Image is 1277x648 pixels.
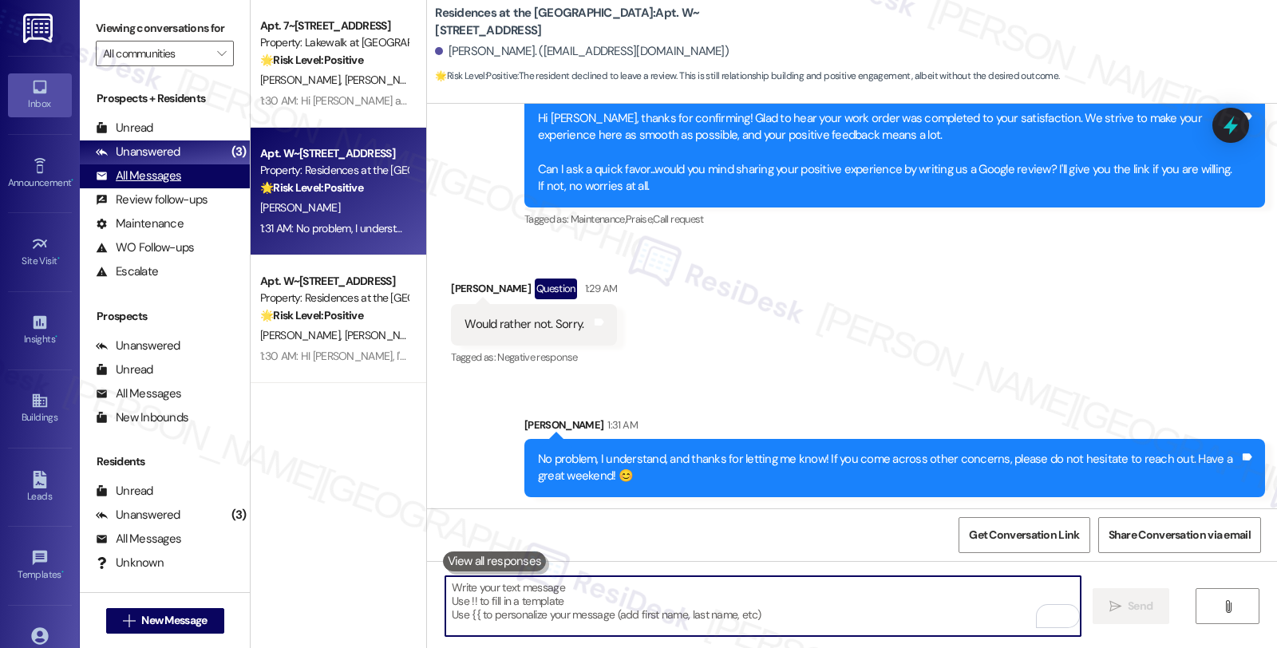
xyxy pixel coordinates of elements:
[260,308,363,322] strong: 🌟 Risk Level: Positive
[61,567,64,578] span: •
[1222,600,1234,613] i: 
[106,608,224,634] button: New Message
[96,483,153,500] div: Unread
[260,221,1022,235] div: 1:31 AM: No problem, I understand, and thanks for letting me know! If you come across other conce...
[260,162,408,179] div: Property: Residences at the [GEOGRAPHIC_DATA]
[71,175,73,186] span: •
[217,47,226,60] i: 
[260,180,363,195] strong: 🌟 Risk Level: Positive
[603,417,637,433] div: 1:31 AM
[581,280,617,297] div: 1:29 AM
[8,231,72,274] a: Site Visit •
[96,120,153,136] div: Unread
[465,316,583,333] div: Would rather not. Sorry.
[260,53,363,67] strong: 🌟 Risk Level: Positive
[260,18,408,34] div: Apt. 7~[STREET_ADDRESS]
[96,409,188,426] div: New Inbounds
[435,69,517,82] strong: 🌟 Risk Level: Positive
[80,90,250,107] div: Prospects + Residents
[435,43,729,60] div: [PERSON_NAME]. ([EMAIL_ADDRESS][DOMAIN_NAME])
[96,215,184,232] div: Maintenance
[96,239,194,256] div: WO Follow-ups
[8,309,72,352] a: Insights •
[8,466,72,509] a: Leads
[57,253,60,264] span: •
[524,207,1265,231] div: Tagged as:
[571,212,626,226] span: Maintenance ,
[96,192,208,208] div: Review follow-ups
[653,212,703,226] span: Call request
[96,144,180,160] div: Unanswered
[260,145,408,162] div: Apt. W~[STREET_ADDRESS]
[123,614,135,627] i: 
[435,68,1059,85] span: : The resident declined to leave a review. This is still relationship building and positive engag...
[260,200,340,215] span: [PERSON_NAME]
[260,328,345,342] span: [PERSON_NAME]
[80,308,250,325] div: Prospects
[96,168,181,184] div: All Messages
[1098,517,1261,553] button: Share Conversation via email
[96,385,181,402] div: All Messages
[96,338,180,354] div: Unanswered
[260,290,408,306] div: Property: Residences at the [GEOGRAPHIC_DATA]
[96,263,158,280] div: Escalate
[55,331,57,342] span: •
[497,350,577,364] span: Negative response
[96,16,234,41] label: Viewing conversations for
[345,73,425,87] span: [PERSON_NAME]
[1093,588,1170,624] button: Send
[345,328,425,342] span: [PERSON_NAME]
[8,73,72,117] a: Inbox
[959,517,1089,553] button: Get Conversation Link
[96,507,180,524] div: Unanswered
[1109,527,1251,543] span: Share Conversation via email
[141,612,207,629] span: New Message
[435,5,754,39] b: Residences at the [GEOGRAPHIC_DATA]: Apt. W~[STREET_ADDRESS]
[96,362,153,378] div: Unread
[260,34,408,51] div: Property: Lakewalk at [GEOGRAPHIC_DATA]
[80,453,250,470] div: Residents
[538,110,1239,196] div: Hi [PERSON_NAME], thanks for confirming! Glad to hear your work order was completed to your satis...
[8,544,72,587] a: Templates •
[538,451,1239,485] div: No problem, I understand, and thanks for letting me know! If you come across other concerns, plea...
[524,417,1265,439] div: [PERSON_NAME]
[1109,600,1121,613] i: 
[1128,598,1152,614] span: Send
[260,273,408,290] div: Apt. W~[STREET_ADDRESS]
[451,346,617,369] div: Tagged as:
[23,14,56,43] img: ResiDesk Logo
[260,73,345,87] span: [PERSON_NAME]
[445,576,1081,636] textarea: To enrich screen reader interactions, please activate Accessibility in Grammarly extension settings
[535,279,577,298] div: Question
[96,531,181,547] div: All Messages
[103,41,208,66] input: All communities
[8,387,72,430] a: Buildings
[626,212,653,226] span: Praise ,
[969,527,1079,543] span: Get Conversation Link
[227,140,251,164] div: (3)
[96,555,164,571] div: Unknown
[260,349,1243,363] div: 1:30 AM: HI [PERSON_NAME], I'm glad to hear you're happy with your home. Your comfort and satisfa...
[451,279,617,304] div: [PERSON_NAME]
[227,503,251,527] div: (3)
